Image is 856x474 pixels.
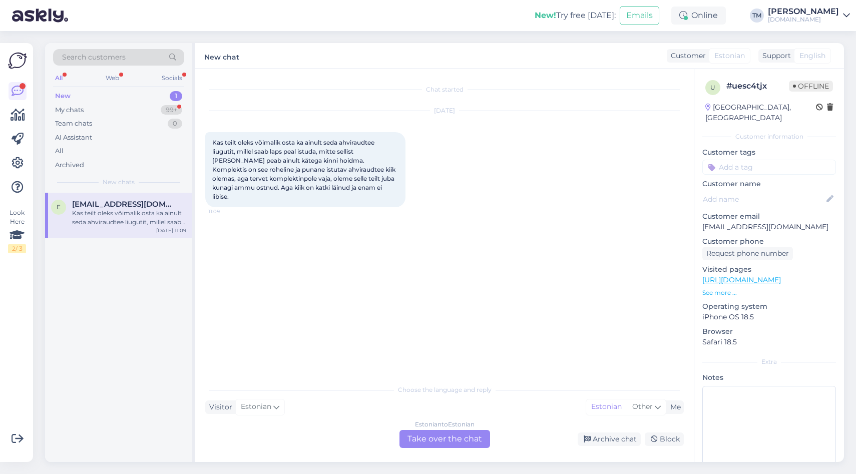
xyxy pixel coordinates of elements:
span: eliis.maripuu@gmail.com [72,200,176,209]
p: Customer tags [702,147,836,158]
div: Chat started [205,85,684,94]
span: New chats [103,178,135,187]
div: New [55,91,71,101]
div: Archived [55,160,84,170]
div: Kas teilt oleks võimalik osta ka ainult seda ahviraudtee liugutit, millel saab laps peal istuda, ... [72,209,186,227]
p: Customer phone [702,236,836,247]
div: Visitor [205,402,232,412]
div: Customer [667,51,706,61]
div: [DATE] 11:09 [156,227,186,234]
div: # uesc4tjx [726,80,789,92]
div: Extra [702,357,836,366]
div: [DOMAIN_NAME] [768,16,839,24]
p: [EMAIL_ADDRESS][DOMAIN_NAME] [702,222,836,232]
p: Operating system [702,301,836,312]
div: 99+ [161,105,182,115]
label: New chat [204,49,239,63]
p: Notes [702,372,836,383]
div: Me [666,402,681,412]
p: Customer email [702,211,836,222]
p: Safari 18.5 [702,337,836,347]
div: Support [758,51,791,61]
div: [DATE] [205,106,684,115]
div: Customer information [702,132,836,141]
p: Browser [702,326,836,337]
button: Emails [620,6,659,25]
div: AI Assistant [55,133,92,143]
div: Look Here [8,208,26,253]
div: [PERSON_NAME] [768,8,839,16]
p: Visited pages [702,264,836,275]
div: Estonian to Estonian [415,420,475,429]
div: Online [671,7,726,25]
p: iPhone OS 18.5 [702,312,836,322]
span: Other [632,402,653,411]
a: [PERSON_NAME][DOMAIN_NAME] [768,8,850,24]
div: Estonian [586,399,627,414]
input: Add name [703,194,824,205]
div: [GEOGRAPHIC_DATA], [GEOGRAPHIC_DATA] [705,102,816,123]
b: New! [535,11,556,20]
span: Estonian [241,401,271,412]
span: Estonian [714,51,745,61]
div: Team chats [55,119,92,129]
p: Customer name [702,179,836,189]
div: Archive chat [578,432,641,446]
img: Askly Logo [8,51,27,70]
div: 2 / 3 [8,244,26,253]
div: All [55,146,64,156]
input: Add a tag [702,160,836,175]
span: Kas teilt oleks võimalik osta ka ainult seda ahviraudtee liugutit, millel saab laps peal istuda, ... [212,139,397,200]
span: Search customers [62,52,126,63]
div: Choose the language and reply [205,385,684,394]
div: Socials [160,72,184,85]
span: Offline [789,81,833,92]
div: Block [645,432,684,446]
div: Request phone number [702,247,793,260]
div: TM [750,9,764,23]
span: e [57,203,61,211]
a: [URL][DOMAIN_NAME] [702,275,781,284]
div: 0 [168,119,182,129]
div: All [53,72,65,85]
div: Take over the chat [399,430,490,448]
div: 1 [170,91,182,101]
div: My chats [55,105,84,115]
span: 11:09 [208,208,246,215]
span: u [710,84,715,91]
p: See more ... [702,288,836,297]
span: English [799,51,825,61]
div: Web [104,72,121,85]
div: Try free [DATE]: [535,10,616,22]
